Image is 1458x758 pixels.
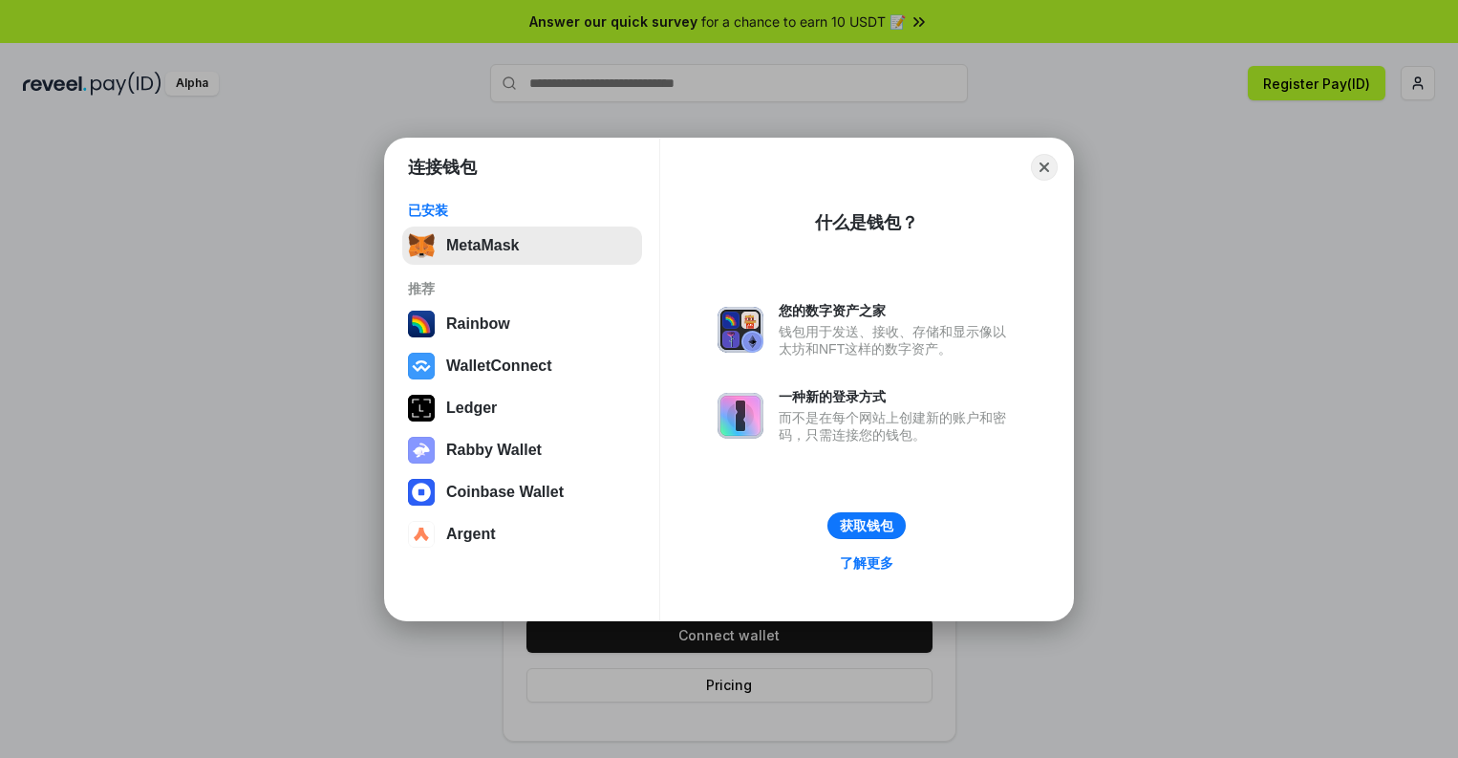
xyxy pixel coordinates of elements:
div: 推荐 [408,280,636,297]
div: 而不是在每个网站上创建新的账户和密码，只需连接您的钱包。 [779,409,1016,444]
button: WalletConnect [402,347,642,385]
div: 钱包用于发送、接收、存储和显示像以太坊和NFT这样的数字资产。 [779,323,1016,357]
button: Coinbase Wallet [402,473,642,511]
div: MetaMask [446,237,519,254]
button: Rainbow [402,305,642,343]
div: Coinbase Wallet [446,484,564,501]
button: Argent [402,515,642,553]
button: 获取钱包 [827,512,906,539]
a: 了解更多 [828,551,905,575]
img: svg+xml,%3Csvg%20width%3D%2228%22%20height%3D%2228%22%20viewBox%3D%220%200%2028%2028%22%20fill%3D... [408,479,435,506]
div: Rabby Wallet [446,442,542,459]
div: 什么是钱包？ [815,211,918,234]
div: Rainbow [446,315,510,333]
img: svg+xml,%3Csvg%20width%3D%2228%22%20height%3D%2228%22%20viewBox%3D%220%200%2028%2028%22%20fill%3D... [408,353,435,379]
button: Close [1031,154,1058,181]
img: svg+xml,%3Csvg%20fill%3D%22none%22%20height%3D%2233%22%20viewBox%3D%220%200%2035%2033%22%20width%... [408,232,435,259]
img: svg+xml,%3Csvg%20width%3D%22120%22%20height%3D%22120%22%20viewBox%3D%220%200%20120%20120%22%20fil... [408,311,435,337]
div: WalletConnect [446,357,552,375]
button: Rabby Wallet [402,431,642,469]
div: Ledger [446,400,497,417]
div: 已安装 [408,202,636,219]
div: Argent [446,526,496,543]
div: 一种新的登录方式 [779,388,1016,405]
img: svg+xml,%3Csvg%20xmlns%3D%22http%3A%2F%2Fwww.w3.org%2F2000%2Fsvg%22%20fill%3D%22none%22%20viewBox... [718,393,763,439]
img: svg+xml,%3Csvg%20xmlns%3D%22http%3A%2F%2Fwww.w3.org%2F2000%2Fsvg%22%20fill%3D%22none%22%20viewBox... [718,307,763,353]
div: 获取钱包 [840,517,893,534]
div: 了解更多 [840,554,893,572]
h1: 连接钱包 [408,156,477,179]
div: 您的数字资产之家 [779,302,1016,319]
button: MetaMask [402,227,642,265]
img: svg+xml,%3Csvg%20xmlns%3D%22http%3A%2F%2Fwww.w3.org%2F2000%2Fsvg%22%20width%3D%2228%22%20height%3... [408,395,435,422]
img: svg+xml,%3Csvg%20xmlns%3D%22http%3A%2F%2Fwww.w3.org%2F2000%2Fsvg%22%20fill%3D%22none%22%20viewBox... [408,437,435,464]
img: svg+xml,%3Csvg%20width%3D%2228%22%20height%3D%2228%22%20viewBox%3D%220%200%2028%2028%22%20fill%3D... [408,521,435,548]
button: Ledger [402,389,642,427]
